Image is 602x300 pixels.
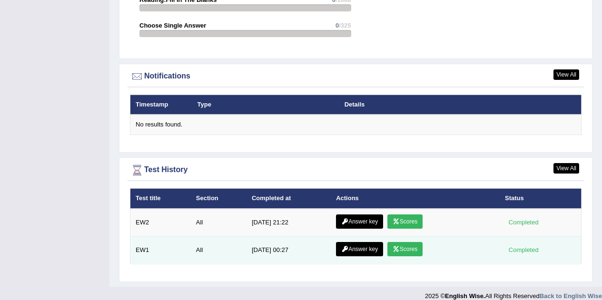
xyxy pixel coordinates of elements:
div: Test History [130,163,582,177]
th: Section [191,188,247,208]
td: EW1 [130,236,191,264]
th: Type [192,95,339,115]
span: /325 [339,22,351,29]
div: Completed [505,217,542,227]
th: Status [500,188,581,208]
th: Timestamp [130,95,192,115]
a: View All [553,69,579,80]
td: [DATE] 21:22 [247,209,331,237]
div: No results found. [136,120,576,129]
a: Answer key [336,242,383,256]
a: Answer key [336,214,383,229]
td: EW2 [130,209,191,237]
th: Test title [130,188,191,208]
th: Completed at [247,188,331,208]
th: Actions [331,188,500,208]
strong: Choose Single Answer [139,22,206,29]
a: Scores [387,214,423,229]
td: All [191,236,247,264]
a: View All [553,163,579,174]
strong: English Wise. [445,292,485,300]
a: Back to English Wise [540,292,602,300]
a: Scores [387,242,423,256]
td: [DATE] 00:27 [247,236,331,264]
th: Details [339,95,524,115]
div: Notifications [130,69,582,84]
td: All [191,209,247,237]
span: 0 [336,22,339,29]
div: Completed [505,245,542,255]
